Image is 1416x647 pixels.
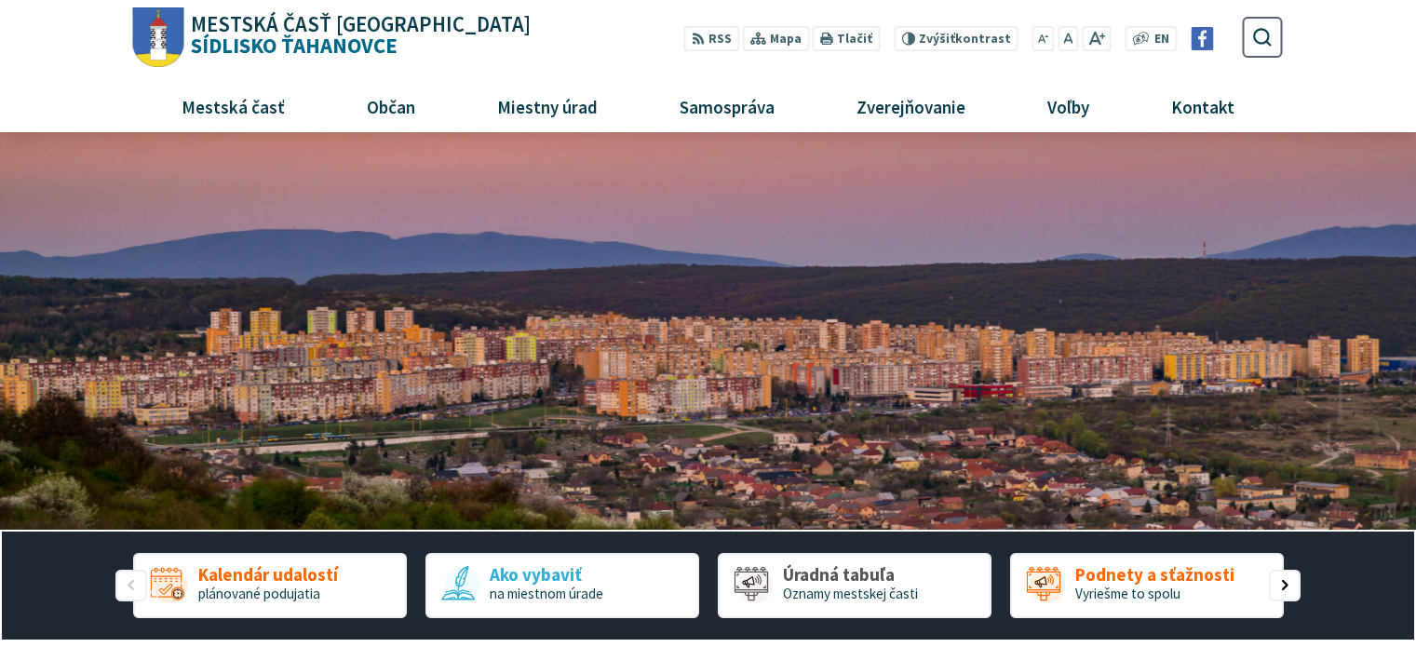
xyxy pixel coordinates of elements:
span: Samospráva [672,81,781,131]
div: 4 / 5 [1010,553,1284,618]
h1: Sídlisko Ťahanovce [184,14,532,57]
span: Úradná tabuľa [783,565,918,585]
span: Kontakt [1165,81,1242,131]
span: kontrast [919,32,1011,47]
span: Ako vybaviť [490,565,603,585]
button: Nastaviť pôvodnú veľkosť písma [1058,26,1078,51]
button: Zvýšiťkontrast [894,26,1018,51]
a: Miestny úrad [463,81,631,131]
span: EN [1154,30,1169,49]
span: Voľby [1041,81,1097,131]
div: Nasledujúci slajd [1269,570,1301,601]
a: EN [1150,30,1175,49]
a: Zverejňovanie [823,81,1000,131]
div: Predošlý slajd [115,570,147,601]
span: Miestny úrad [490,81,604,131]
a: Ako vybaviť na miestnom úrade [425,553,699,618]
span: Tlačiť [837,32,872,47]
span: Kalendár udalostí [198,565,338,585]
div: 2 / 5 [425,553,699,618]
div: 1 / 5 [133,553,407,618]
a: Samospráva [646,81,809,131]
a: Podnety a sťažnosti Vyriešme to spolu [1010,553,1284,618]
a: Kalendár udalostí plánované podujatia [133,553,407,618]
span: Zverejňovanie [849,81,972,131]
span: Občan [359,81,422,131]
button: Zmenšiť veľkosť písma [1032,26,1055,51]
span: RSS [708,30,732,49]
span: Mestská časť [GEOGRAPHIC_DATA] [191,14,531,35]
a: Kontakt [1138,81,1269,131]
a: Mapa [743,26,809,51]
span: na miestnom úrade [490,585,603,602]
a: RSS [684,26,739,51]
img: Prejsť na Facebook stránku [1191,27,1214,50]
a: Mestská časť [147,81,318,131]
span: Vyriešme to spolu [1075,585,1180,602]
a: Logo Sídlisko Ťahanovce, prejsť na domovskú stránku. [133,7,531,68]
span: Oznamy mestskej časti [783,585,918,602]
span: Mestská časť [174,81,291,131]
img: Prejsť na domovskú stránku [133,7,184,68]
a: Úradná tabuľa Oznamy mestskej časti [718,553,991,618]
span: Podnety a sťažnosti [1075,565,1234,585]
span: Mapa [770,30,802,49]
button: Tlačiť [813,26,880,51]
span: Zvýšiť [919,31,955,47]
a: Občan [332,81,449,131]
div: 3 / 5 [718,553,991,618]
a: Voľby [1014,81,1124,131]
span: plánované podujatia [198,585,320,602]
button: Zväčšiť veľkosť písma [1082,26,1111,51]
